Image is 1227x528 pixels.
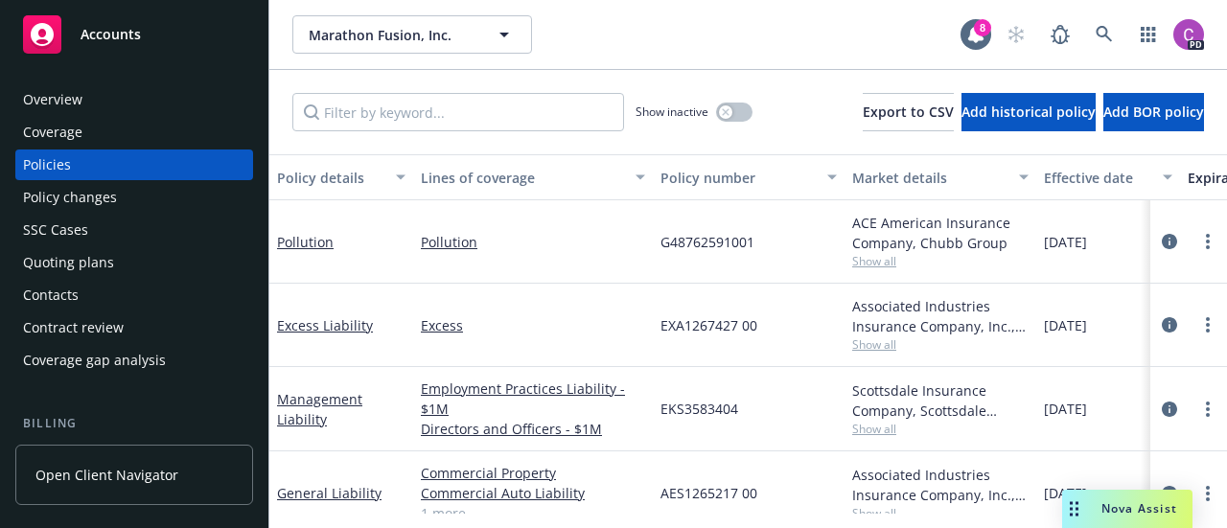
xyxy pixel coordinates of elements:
div: ACE American Insurance Company, Chubb Group [852,213,1029,253]
div: Billing [15,414,253,433]
a: more [1196,482,1219,505]
a: more [1196,230,1219,253]
span: Export to CSV [863,103,954,121]
button: Policy number [653,154,845,200]
button: Policy details [269,154,413,200]
a: Pollution [421,232,645,252]
div: Associated Industries Insurance Company, Inc., AmTrust Financial Services, RT Specialty Insurance... [852,465,1029,505]
div: Policy changes [23,182,117,213]
a: circleInformation [1158,230,1181,253]
a: Commercial Property [421,463,645,483]
div: Scottsdale Insurance Company, Scottsdale Insurance Company (Nationwide), E-Risk Services, RT Spec... [852,380,1029,421]
a: circleInformation [1158,313,1181,336]
a: Employment Practices Liability - $1M [421,379,645,419]
button: Add BOR policy [1103,93,1204,131]
a: Contract review [15,312,253,343]
span: Accounts [81,27,141,42]
button: Effective date [1036,154,1180,200]
span: Nova Assist [1101,500,1177,517]
div: Policy details [277,168,384,188]
div: 8 [974,19,991,36]
div: Contract review [23,312,124,343]
a: Coverage gap analysis [15,345,253,376]
span: Marathon Fusion, Inc. [309,25,475,45]
span: [DATE] [1044,315,1087,335]
input: Filter by keyword... [292,93,624,131]
a: Contacts [15,280,253,310]
a: Directors and Officers - $1M [421,419,645,439]
span: [DATE] [1044,399,1087,419]
div: Drag to move [1062,490,1086,528]
div: Associated Industries Insurance Company, Inc., AmTrust Financial Services, RT Specialty Insurance... [852,296,1029,336]
span: Show all [852,253,1029,269]
div: Coverage gap analysis [23,345,166,376]
a: Start snowing [997,15,1035,54]
a: Policies [15,149,253,180]
span: Show all [852,336,1029,353]
div: Market details [852,168,1007,188]
img: photo [1173,19,1204,50]
a: Coverage [15,117,253,148]
button: Lines of coverage [413,154,653,200]
a: more [1196,398,1219,421]
a: Overview [15,84,253,115]
div: Lines of coverage [421,168,624,188]
a: General Liability [277,484,382,502]
a: Excess Liability [277,316,373,334]
a: SSC Cases [15,215,253,245]
a: Management Liability [277,390,362,428]
a: circleInformation [1158,398,1181,421]
a: Switch app [1129,15,1168,54]
button: Nova Assist [1062,490,1192,528]
a: Accounts [15,8,253,61]
span: AES1265217 00 [660,483,757,503]
a: Search [1085,15,1123,54]
span: EKS3583404 [660,399,738,419]
div: Overview [23,84,82,115]
button: Add historical policy [961,93,1096,131]
a: more [1196,313,1219,336]
span: Show all [852,421,1029,437]
span: [DATE] [1044,232,1087,252]
button: Export to CSV [863,93,954,131]
a: Quoting plans [15,247,253,278]
a: circleInformation [1158,482,1181,505]
a: Commercial Auto Liability [421,483,645,503]
span: EXA1267427 00 [660,315,757,335]
div: Contacts [23,280,79,310]
span: Open Client Navigator [35,465,178,485]
button: Marathon Fusion, Inc. [292,15,532,54]
div: Coverage [23,117,82,148]
a: Report a Bug [1041,15,1079,54]
a: Policy changes [15,182,253,213]
span: Show inactive [636,103,708,120]
div: Policy number [660,168,816,188]
div: SSC Cases [23,215,88,245]
span: Add BOR policy [1103,103,1204,121]
button: Market details [845,154,1036,200]
span: G48762591001 [660,232,754,252]
div: Effective date [1044,168,1151,188]
a: Pollution [277,233,334,251]
span: [DATE] [1044,483,1087,503]
div: Quoting plans [23,247,114,278]
a: 1 more [421,503,645,523]
span: Add historical policy [961,103,1096,121]
a: Excess [421,315,645,335]
div: Policies [23,149,71,180]
span: Show all [852,505,1029,521]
